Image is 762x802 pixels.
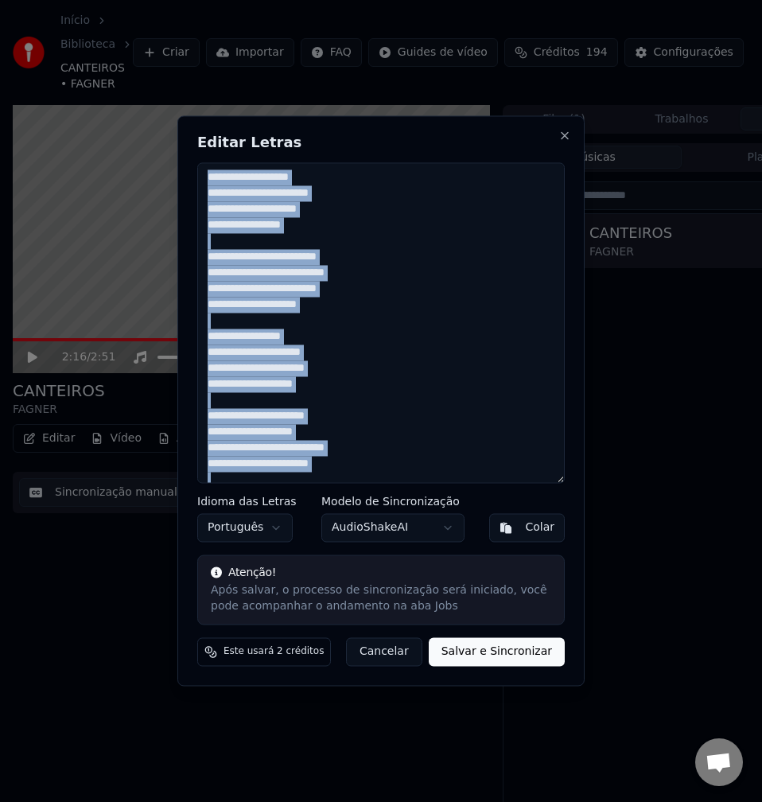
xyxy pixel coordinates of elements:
[197,496,297,508] label: Idioma das Letras
[321,496,465,508] label: Modelo de Sincronização
[525,520,554,536] div: Colar
[197,135,565,150] h2: Editar Letras
[346,638,422,667] button: Cancelar
[429,638,565,667] button: Salvar e Sincronizar
[211,566,551,582] div: Atenção!
[489,514,565,543] button: Colar
[224,646,324,659] span: Este usará 2 créditos
[211,583,551,615] div: Após salvar, o processo de sincronização será iniciado, você pode acompanhar o andamento na aba Jobs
